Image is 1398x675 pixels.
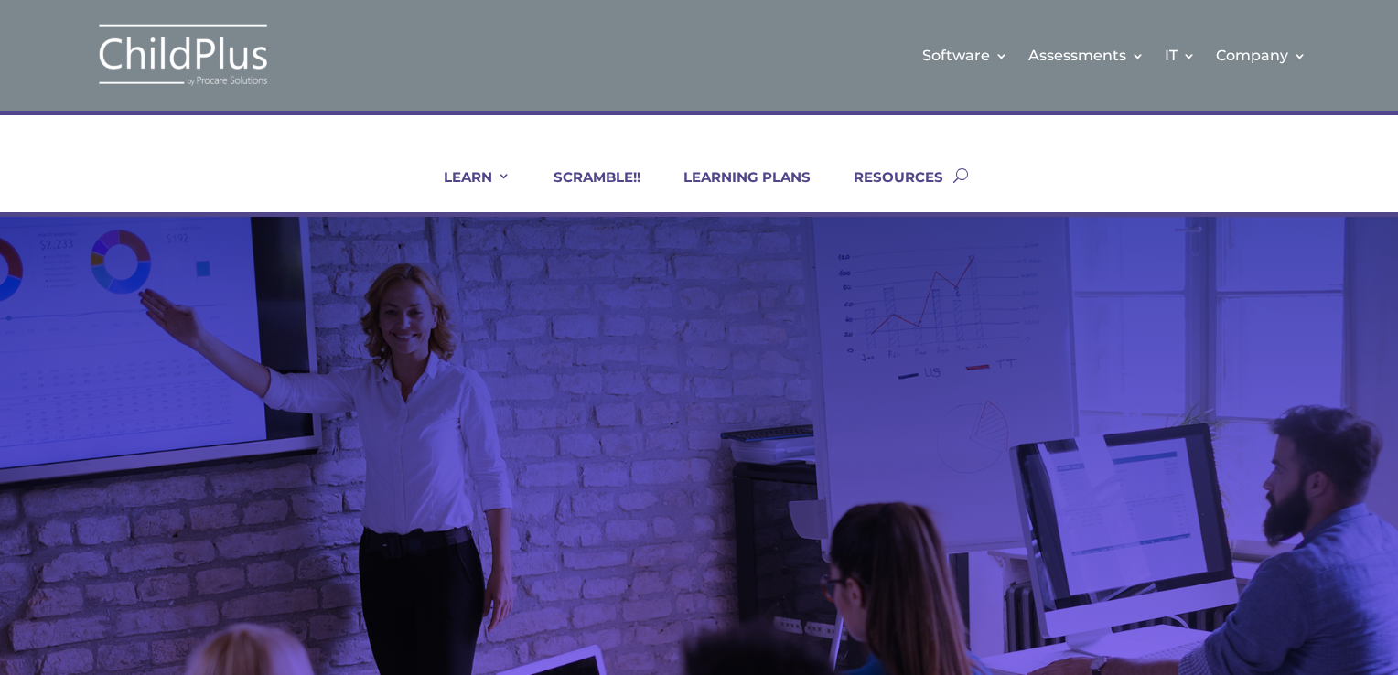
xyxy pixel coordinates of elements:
a: RESOURCES [831,168,943,212]
a: LEARNING PLANS [661,168,811,212]
a: IT [1165,18,1196,92]
a: SCRAMBLE!! [531,168,640,212]
a: Software [922,18,1008,92]
a: Company [1216,18,1307,92]
a: LEARN [421,168,511,212]
a: Assessments [1028,18,1145,92]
